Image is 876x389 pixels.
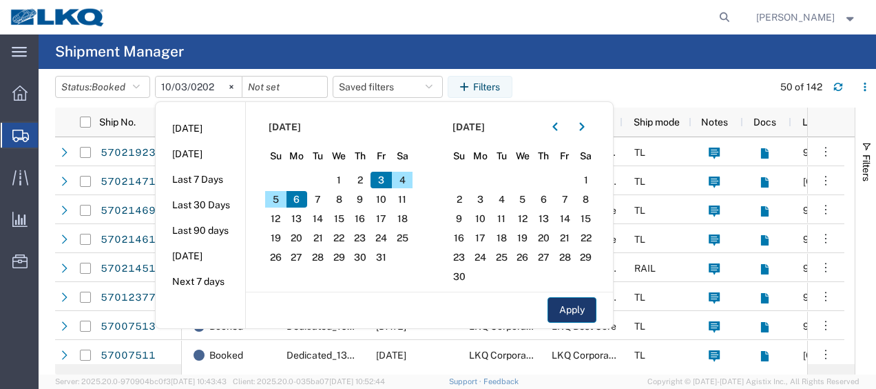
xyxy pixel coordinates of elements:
span: 18 [392,210,413,227]
span: Th [350,149,371,163]
a: Support [449,377,483,386]
span: Filters [861,154,872,181]
span: 26 [265,249,286,266]
span: TL [634,147,645,158]
span: 10 [371,191,392,208]
span: 12 [265,210,286,227]
span: Sa [392,149,413,163]
span: We [512,149,533,163]
span: Dedicated_1312_1635_Eng Trans [286,350,434,361]
span: Tu [491,149,512,163]
span: 1 [328,172,350,188]
span: 7 [307,191,328,208]
span: Mo [470,149,491,163]
span: 15 [575,210,596,227]
span: 7 [554,191,576,208]
span: Docs [753,117,776,128]
span: 2 [350,172,371,188]
span: TL [634,205,645,216]
span: 9 [449,210,470,227]
span: [DATE] 10:43:43 [171,377,227,386]
a: 57021451 [100,258,156,280]
span: Su [449,149,470,163]
span: 6 [533,191,554,208]
span: 27 [533,249,554,266]
a: 57021469 [100,200,156,222]
span: 4 [392,172,413,188]
span: 30 [449,268,470,285]
span: 12 [512,210,533,227]
span: Su [265,149,286,163]
span: 31 [371,249,392,266]
li: [DATE] [156,116,245,141]
span: 17 [371,210,392,227]
a: 57021461 [100,229,156,251]
span: 10 [470,210,491,227]
li: [DATE] [156,243,245,269]
span: 22 [575,230,596,246]
span: 22 [328,230,350,246]
span: 25 [491,249,512,266]
span: 5 [512,191,533,208]
span: 8 [328,191,350,208]
button: Apply [547,297,596,323]
span: 20 [533,230,554,246]
span: Sa [575,149,596,163]
span: 19 [265,230,286,246]
button: Saved filters [333,76,443,98]
span: 24 [470,249,491,266]
span: Tu [307,149,328,163]
span: LKQ Corporation [469,350,543,361]
span: 21 [554,230,576,246]
span: [DATE] [452,120,485,134]
span: 14 [554,210,576,227]
h4: Shipment Manager [55,34,184,69]
span: 5 [265,191,286,208]
span: 4 [491,191,512,208]
span: 2 [449,191,470,208]
span: 27 [286,249,308,266]
button: [PERSON_NAME] [755,9,857,26]
span: Fr [371,149,392,163]
span: Booked [92,81,125,92]
span: Fr [554,149,576,163]
span: 29 [328,249,350,266]
span: 17 [470,230,491,246]
span: 3 [470,191,491,208]
span: Th [533,149,554,163]
span: [DATE] 10:52:44 [329,377,385,386]
span: 8 [575,191,596,208]
span: 11 [491,210,512,227]
li: Last 90 days [156,218,245,243]
a: 57007511 [100,345,156,367]
span: 9 [350,191,371,208]
a: 57007513 [100,316,156,338]
span: 18 [491,230,512,246]
span: Mo [286,149,308,163]
span: Ship mode [634,117,680,128]
li: Last 7 Days [156,167,245,192]
a: Feedback [483,377,519,386]
span: 15 [328,210,350,227]
div: 50 of 142 [780,80,822,94]
button: Filters [448,76,512,98]
span: Blue Island - Knopf [552,147,684,158]
span: 16 [449,230,470,246]
span: TL [634,176,645,187]
span: 19 [512,230,533,246]
span: TL [634,321,645,332]
span: 29 [575,249,596,266]
li: Next 7 days [156,269,245,295]
span: Ship No. [99,117,136,128]
input: Not set [156,77,242,97]
span: 21 [307,230,328,246]
span: 11/06/2025 [376,350,406,361]
span: LKQ Corporation [552,350,625,361]
span: 1 [575,172,596,188]
span: 20 [286,230,308,246]
span: RAIL [634,263,656,274]
span: Robert Benette [756,10,835,25]
li: Last 30 Days [156,192,245,218]
span: Server: 2025.20.0-970904bc0f3 [55,377,227,386]
span: Notes [701,117,728,128]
